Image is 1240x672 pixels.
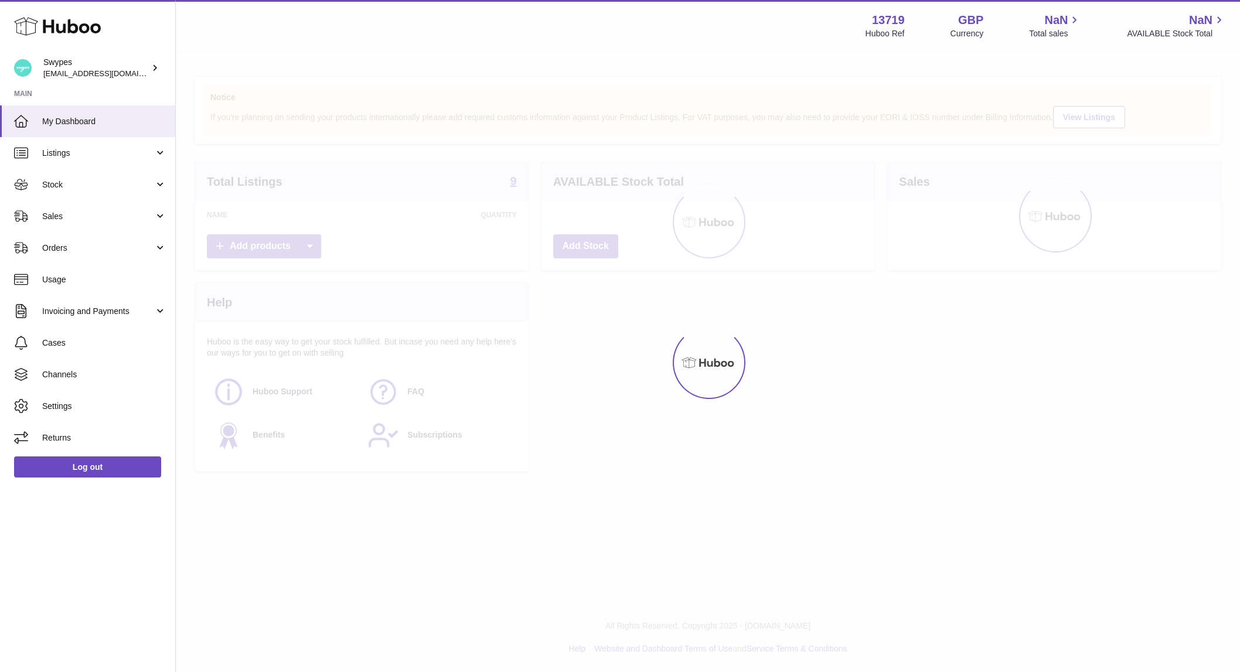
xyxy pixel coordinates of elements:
[42,116,166,127] span: My Dashboard
[43,69,172,78] span: [EMAIL_ADDRESS][DOMAIN_NAME]
[14,59,32,77] img: hello@swypes.co.uk
[42,306,154,317] span: Invoicing and Payments
[42,274,166,285] span: Usage
[1029,12,1081,39] a: NaN Total sales
[42,211,154,222] span: Sales
[42,401,166,412] span: Settings
[42,179,154,190] span: Stock
[42,337,166,349] span: Cases
[42,432,166,444] span: Returns
[43,57,149,79] div: Swypes
[1127,28,1226,39] span: AVAILABLE Stock Total
[866,28,905,39] div: Huboo Ref
[951,28,984,39] div: Currency
[14,456,161,477] a: Log out
[1044,12,1068,28] span: NaN
[872,12,905,28] strong: 13719
[1127,12,1226,39] a: NaN AVAILABLE Stock Total
[42,369,166,380] span: Channels
[1029,28,1081,39] span: Total sales
[1189,12,1212,28] span: NaN
[42,243,154,254] span: Orders
[42,148,154,159] span: Listings
[958,12,983,28] strong: GBP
